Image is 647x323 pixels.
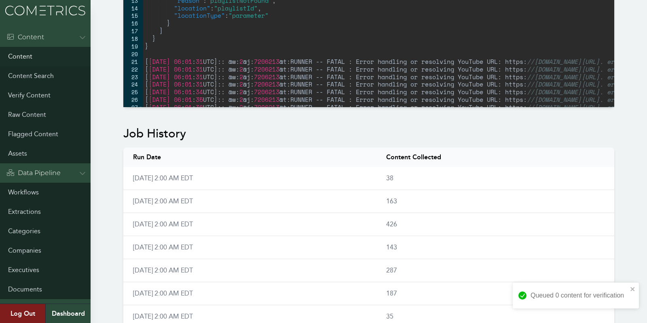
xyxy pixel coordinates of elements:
[133,174,193,182] a: [DATE] 2:00 AM EDT
[123,58,143,65] div: 21
[123,103,143,111] div: 27
[133,197,193,205] a: [DATE] 2:00 AM EDT
[531,291,628,300] div: Queued 0 content for verification
[123,35,143,42] div: 18
[123,148,376,167] th: Run Date
[123,4,143,12] div: 14
[123,50,143,58] div: 20
[376,282,614,305] td: 187
[376,259,614,282] td: 287
[376,190,614,213] td: 163
[133,243,193,251] a: [DATE] 2:00 AM EDT
[123,12,143,19] div: 15
[376,236,614,259] td: 143
[123,88,143,96] div: 25
[376,213,614,236] td: 426
[133,266,193,274] a: [DATE] 2:00 AM EDT
[376,148,614,167] th: Content Collected
[133,289,193,297] a: [DATE] 2:00 AM EDT
[133,220,193,228] a: [DATE] 2:00 AM EDT
[6,168,61,178] div: Data Pipeline
[123,42,143,50] div: 19
[123,27,143,35] div: 17
[376,167,614,190] td: 38
[133,312,193,320] a: [DATE] 2:00 AM EDT
[123,127,614,141] h2: Job History
[123,80,143,88] div: 24
[6,32,44,42] div: Content
[630,286,636,292] button: close
[123,96,143,103] div: 26
[123,19,143,27] div: 16
[45,304,91,323] a: Dashboard
[123,65,143,73] div: 22
[123,73,143,81] div: 23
